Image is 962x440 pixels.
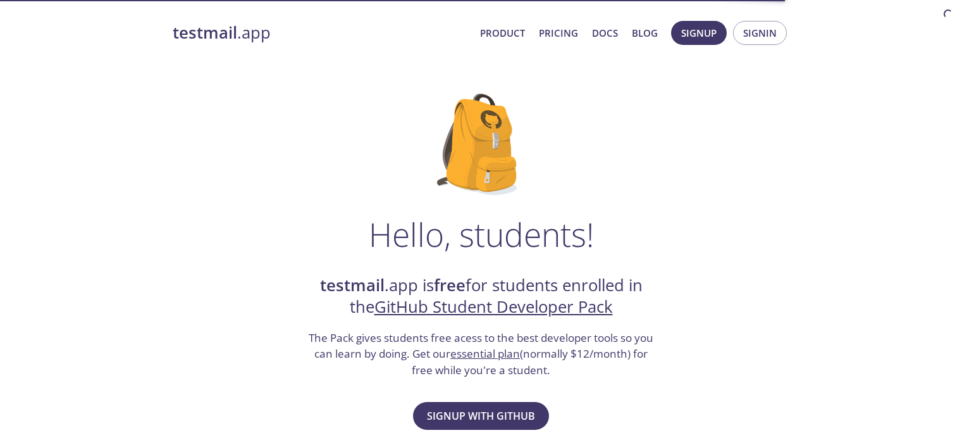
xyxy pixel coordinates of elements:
span: Signup [681,25,717,41]
button: Signup with GitHub [413,402,549,430]
span: Signin [743,25,777,41]
a: GitHub Student Developer Pack [374,296,613,318]
strong: testmail [320,274,385,296]
a: testmail.app [173,22,470,44]
a: Product [480,25,525,41]
a: Docs [592,25,618,41]
strong: free [434,274,466,296]
button: Signup [671,21,727,45]
button: Signin [733,21,787,45]
img: github-student-backpack.png [437,94,525,195]
h2: .app is for students enrolled in the [307,275,655,318]
a: essential plan [450,346,520,361]
span: Signup with GitHub [427,407,535,425]
h3: The Pack gives students free acess to the best developer tools so you can learn by doing. Get our... [307,330,655,379]
strong: testmail [173,22,237,44]
h1: Hello, students! [369,215,594,253]
a: Pricing [539,25,578,41]
a: Blog [632,25,658,41]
